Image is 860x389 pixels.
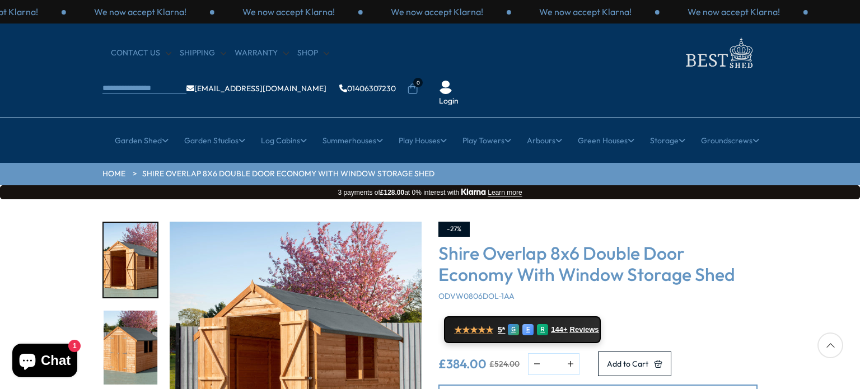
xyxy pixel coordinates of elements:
div: E [522,324,534,335]
inbox-online-store-chat: Shopify online store chat [9,344,81,380]
a: Login [439,96,459,107]
a: Arbours [527,126,562,154]
ins: £384.00 [438,358,487,370]
a: 0 [407,83,418,95]
p: We now accept Klarna! [242,6,335,18]
span: 144+ [551,325,567,334]
div: 1 / 3 [363,6,511,18]
a: Garden Shed [115,126,169,154]
div: 2 / 3 [66,6,214,18]
a: HOME [102,168,125,180]
a: Shipping [180,48,226,59]
a: Garden Studios [184,126,245,154]
img: Overlap8x6DDValuewithWindow5060490134451ODVW0806DOL-1AA1_816f8f8f-fd44-4a28-82f1-88f4d047e93d_200... [104,223,157,297]
div: G [508,324,519,335]
a: Play Towers [462,126,511,154]
div: 2 / 3 [511,6,660,18]
img: User Icon [439,81,452,94]
img: Overlap8x6DDValuewithWindow5060490134451ODVW0806DOL-1AA4_f9acd16c-47bb-4c3d-8178-9b945b4c1527_200... [104,311,157,385]
a: ★★★★★ 5* G E R 144+ Reviews [444,316,601,343]
a: 01406307230 [339,85,396,92]
p: We now accept Klarna! [539,6,632,18]
p: We now accept Klarna! [94,6,186,18]
a: Play Houses [399,126,447,154]
button: Add to Cart [598,351,671,376]
a: Storage [650,126,685,154]
div: 1 / 10 [102,222,158,298]
span: Reviews [570,325,599,334]
img: logo [679,35,758,71]
div: -27% [438,222,470,237]
a: [EMAIL_ADDRESS][DOMAIN_NAME] [186,85,326,92]
div: R [537,324,548,335]
del: £524.00 [489,360,520,368]
a: Summerhouses [322,126,383,154]
span: Add to Cart [607,360,648,368]
span: ODVW0806DOL-1AA [438,291,515,301]
a: Shop [297,48,329,59]
a: Green Houses [578,126,634,154]
a: Shire Overlap 8x6 Double Door Economy With Window Storage Shed [142,168,434,180]
span: 0 [413,78,423,87]
a: CONTACT US [111,48,171,59]
div: 3 / 3 [660,6,808,18]
div: 2 / 10 [102,310,158,386]
a: Log Cabins [261,126,307,154]
h3: Shire Overlap 8x6 Double Door Economy With Window Storage Shed [438,242,758,285]
p: We now accept Klarna! [688,6,780,18]
span: ★★★★★ [454,325,493,335]
div: 3 / 3 [214,6,363,18]
a: Warranty [235,48,289,59]
p: We now accept Klarna! [391,6,483,18]
a: Groundscrews [701,126,759,154]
